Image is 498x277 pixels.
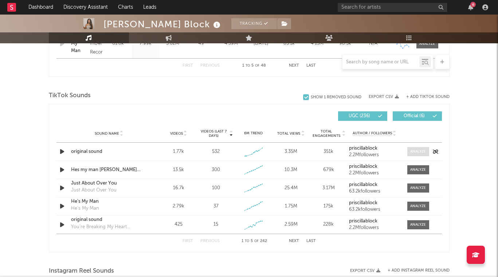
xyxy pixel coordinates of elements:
div: 425 [162,221,196,228]
a: priscillablock [349,146,400,151]
div: 98.5k [333,40,357,47]
div: 300 [212,166,220,174]
div: 351k [311,148,345,155]
div: 6M Trend [236,131,270,136]
div: 228k [311,221,345,228]
strong: priscillablock [349,219,377,223]
div: 2.2M followers [349,171,400,176]
div: 15 [213,221,218,228]
strong: priscillablock [349,146,377,151]
div: 61.8k [106,40,130,47]
div: N/A [361,40,385,47]
div: 2.2M followers [349,153,400,158]
span: Official ( 6 ) [397,114,431,118]
div: + Add Instagram Reel Sound [380,269,450,273]
div: 175k [311,203,345,210]
div: 10.3M [274,166,308,174]
div: 1 5 242 [234,237,274,246]
button: + Add TikTok Sound [399,95,450,99]
div: 6 [470,2,476,7]
a: Just About Over You [71,180,147,187]
div: 49 [188,40,214,47]
button: Last [306,239,316,243]
span: TikTok Sounds [49,91,91,100]
button: UGC(236) [338,111,387,121]
div: 37 [213,203,219,210]
span: Videos (last 7 days) [199,129,228,138]
div: 3.17M [311,185,345,192]
button: + Add TikTok Sound [406,95,450,99]
div: 63.2k followers [349,189,400,194]
button: Official(6) [393,111,442,121]
button: Export CSV [350,269,380,273]
div: 2.79k [162,203,196,210]
div: 532 [212,148,220,155]
span: Videos [170,131,183,136]
div: 25.4M [274,185,308,192]
span: Author / Followers [353,131,392,136]
span: to [245,240,249,243]
div: 13.5k [162,166,196,174]
div: 4.13M [305,40,329,47]
strong: priscillablock [349,182,377,187]
div: [PERSON_NAME] Block [103,18,222,30]
div: 3.02M [161,40,185,47]
strong: priscillablock [349,164,377,169]
span: Total Engagements [311,129,341,138]
strong: priscillablock [349,201,377,205]
span: Instagram Reel Sounds [49,267,114,276]
button: Tracking [231,18,277,29]
span: of [254,240,259,243]
button: + Add Instagram Reel Sound [388,269,450,273]
button: Next [289,239,299,243]
div: He's My Man [71,205,99,212]
div: 100 [212,185,220,192]
div: 16.7k [162,185,196,192]
div: Show 1 Removed Sound [311,95,361,100]
div: 2.2M followers [349,225,400,230]
div: [DATE] [249,40,273,47]
div: 1.75M [274,203,308,210]
button: First [183,239,193,243]
div: Just About Over You [71,187,117,194]
a: He's My Man [71,33,86,55]
input: Search by song name or URL [342,59,419,65]
div: 679k [311,166,345,174]
div: 7.99k [134,40,157,47]
a: He's My Man [71,198,147,205]
a: priscillablock [349,164,400,169]
div: 2.59M [274,221,308,228]
input: Search for artists [338,3,447,12]
span: Sound Name [95,131,119,136]
div: 4.39M [217,40,245,47]
div: You’re Breaking My Heart ([PERSON_NAME]) [71,223,147,231]
div: UMGN InDent Records [90,31,103,57]
span: UGC ( 236 ) [343,114,376,118]
div: 3.35M [274,148,308,155]
a: priscillablock [349,201,400,206]
a: priscillablock [349,219,400,224]
div: 63.2k followers [349,207,400,212]
div: 85.1k [277,40,301,47]
a: original sound [71,216,147,223]
a: Hes my man [PERSON_NAME] Block [71,166,147,174]
button: 6 [468,4,473,10]
button: Export CSV [369,95,399,99]
span: Total Views [277,131,300,136]
a: original sound [71,148,147,155]
button: Previous [200,239,220,243]
div: 1.77k [162,148,196,155]
a: priscillablock [349,182,400,187]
